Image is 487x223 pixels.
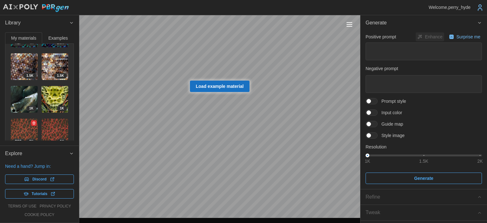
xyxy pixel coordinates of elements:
span: 1.5 K [26,73,33,78]
p: Negative prompt [366,65,482,72]
a: 4c4g2ViOk8VSoeYJ2XkJ1.5K [41,53,69,81]
span: Explore [5,146,69,161]
a: privacy policy [40,204,71,209]
button: Refine [360,189,487,205]
img: DNU8cxaer7NJoYzvuKOo [42,86,68,113]
span: Generate [366,15,477,31]
a: ejsbA2CPpoIiYltU1kbQ1.5K [10,53,38,81]
span: Guide map [378,121,403,127]
img: ejsbA2CPpoIiYltU1kbQ [11,53,38,80]
span: Tutorials [32,189,48,198]
span: Style image [378,132,405,139]
img: 4c4g2ViOk8VSoeYJ2XkJ [42,53,68,80]
a: aVZKTpQWZe6M4zOac0h72KREF [10,118,38,146]
span: REF [15,139,22,144]
p: Welcome, perry_hyde [429,4,471,10]
p: Need a hand? Jump in: [5,163,74,169]
span: 1 K [29,106,33,111]
button: Enhance [416,32,444,41]
span: 1 K [60,139,64,144]
p: Surprise me [457,34,482,40]
a: Discord [5,174,74,184]
div: Refine [366,193,477,201]
img: AIxPoly PBRgen [3,4,69,12]
a: terms of use [8,204,36,209]
span: Prompt style [378,98,406,104]
span: Discord [32,175,47,184]
span: Examples [49,36,68,40]
a: Tutorials [5,189,74,199]
span: 2 K [29,139,33,144]
img: iiD928wEDIDPOubgMedr [42,119,68,146]
span: My materials [11,36,36,40]
button: Tweak [360,205,487,220]
img: aVZKTpQWZe6M4zOac0h7 [11,119,38,146]
a: ge4TVndq3mghq5lR45UD1K [10,86,38,113]
img: ge4TVndq3mghq5lR45UD [11,86,38,113]
button: Generate [360,15,487,31]
button: Toggle viewport controls [345,20,354,29]
button: Generate [366,173,482,184]
a: cookie policy [24,212,54,218]
span: Load example material [196,81,244,92]
a: Load example material [190,81,250,92]
div: Generate [360,31,487,189]
p: Resolution [366,144,482,150]
span: Generate [414,173,433,184]
span: Input color [378,109,402,116]
p: Enhance [425,34,444,40]
span: Tweak [366,205,477,220]
span: 1.5 K [57,73,64,78]
button: Surprise me [447,32,482,41]
p: Positive prompt [366,34,396,40]
a: DNU8cxaer7NJoYzvuKOo1K [41,86,69,113]
a: iiD928wEDIDPOubgMedr1K [41,118,69,146]
span: 1 K [60,106,64,111]
span: Library [5,15,69,31]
